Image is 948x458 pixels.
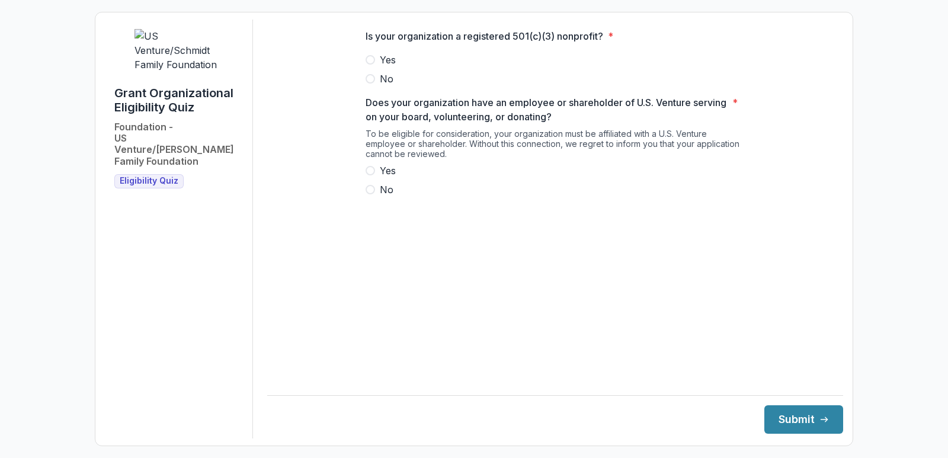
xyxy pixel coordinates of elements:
[366,129,745,164] div: To be eligible for consideration, your organization must be affiliated with a U.S. Venture employ...
[380,53,396,67] span: Yes
[120,176,178,186] span: Eligibility Quiz
[380,72,393,86] span: No
[134,29,223,72] img: US Venture/Schmidt Family Foundation
[380,164,396,178] span: Yes
[366,29,603,43] p: Is your organization a registered 501(c)(3) nonprofit?
[114,121,243,167] h2: Foundation - US Venture/[PERSON_NAME] Family Foundation
[764,405,843,434] button: Submit
[366,95,728,124] p: Does your organization have an employee or shareholder of U.S. Venture serving on your board, vol...
[114,86,243,114] h1: Grant Organizational Eligibility Quiz
[380,182,393,197] span: No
